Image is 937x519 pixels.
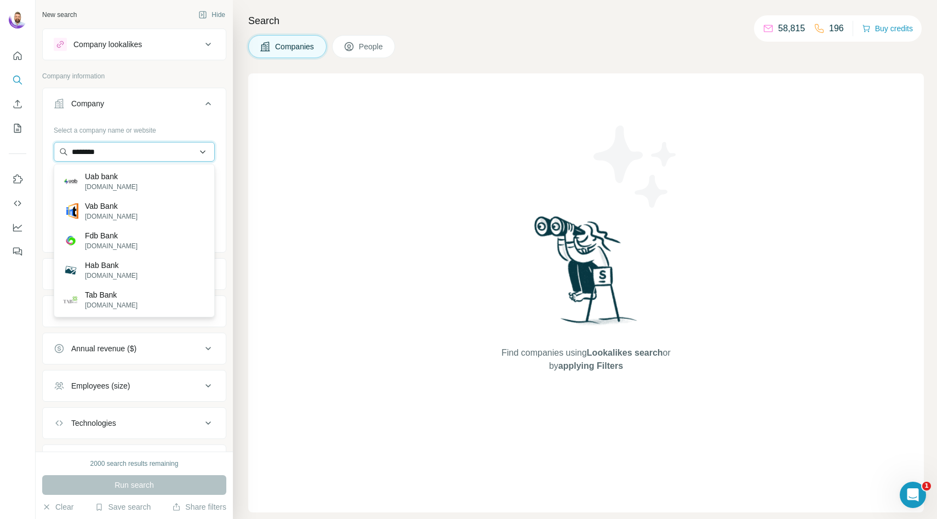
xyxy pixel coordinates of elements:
button: Annual revenue ($) [43,335,226,362]
p: Hab Bank [85,260,138,271]
button: Feedback [9,242,26,261]
p: [DOMAIN_NAME] [85,271,138,281]
button: Hide [191,7,233,23]
img: Hab Bank [63,263,78,278]
span: applying Filters [558,361,623,370]
img: Avatar [9,11,26,28]
p: Uab bank [85,171,138,182]
button: Use Surfe on LinkedIn [9,169,26,189]
button: Search [9,70,26,90]
button: HQ location [43,298,226,324]
p: [DOMAIN_NAME] [85,300,138,310]
img: Surfe Illustration - Woman searching with binoculars [529,213,643,335]
button: Buy credits [862,21,913,36]
button: Enrich CSV [9,94,26,114]
button: My lists [9,118,26,138]
span: Companies [275,41,315,52]
p: [DOMAIN_NAME] [85,182,138,192]
div: Company [71,98,104,109]
img: Tab Bank [63,292,78,307]
img: Fdb Bank [63,233,78,248]
h4: Search [248,13,924,28]
button: Keywords [43,447,226,474]
span: 1 [922,482,931,491]
div: Select a company name or website [54,121,215,135]
button: Save search [95,501,151,512]
div: New search [42,10,77,20]
button: Company lookalikes [43,31,226,58]
img: Uab bank [63,174,78,189]
p: 58,815 [778,22,805,35]
button: Share filters [172,501,226,512]
div: Annual revenue ($) [71,343,136,354]
button: Quick start [9,46,26,66]
p: Vab Bank [85,201,138,212]
p: Company information [42,71,226,81]
p: [DOMAIN_NAME] [85,212,138,221]
p: [DOMAIN_NAME] [85,241,138,251]
div: Company lookalikes [73,39,142,50]
button: Industry [43,261,226,287]
button: Company [43,90,226,121]
p: Tab Bank [85,289,138,300]
button: Dashboard [9,218,26,237]
div: Employees (size) [71,380,130,391]
p: Fdb Bank [85,230,138,241]
img: Surfe Illustration - Stars [586,117,685,216]
button: Use Surfe API [9,193,26,213]
span: People [359,41,384,52]
img: Vab Bank [63,203,78,219]
button: Technologies [43,410,226,436]
span: Find companies using or by [498,346,673,373]
span: Lookalikes search [587,348,663,357]
button: Clear [42,501,73,512]
p: 196 [829,22,844,35]
div: 2000 search results remaining [90,459,179,469]
iframe: Intercom live chat [900,482,926,508]
button: Employees (size) [43,373,226,399]
div: Technologies [71,418,116,429]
